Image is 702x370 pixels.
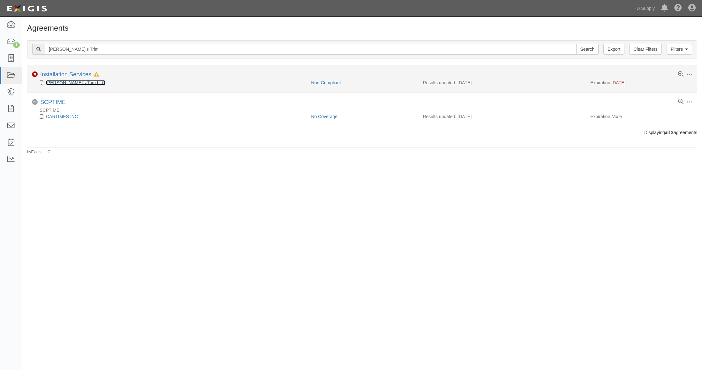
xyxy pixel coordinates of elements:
a: Clear Filters [629,44,661,55]
div: 1 [13,42,20,48]
a: Exigis, LLC [31,150,50,154]
i: No Coverage [32,99,38,105]
div: Displaying agreements [22,129,702,136]
a: HD Supply [630,2,658,15]
div: SCPTIME [40,99,66,106]
a: Export [603,44,624,55]
em: None [611,114,622,119]
a: View results summary [678,72,683,77]
a: Installation Services [40,71,91,78]
a: [PERSON_NAME]'s Trim LLC [46,80,105,85]
a: Non-Compliant [311,80,341,85]
a: SCPTIME [40,99,66,105]
b: all 2 [665,130,674,135]
img: logo-5460c22ac91f19d4615b14bd174203de0afe785f0fc80cf4dbbc73dc1793850b.png [5,3,49,14]
span: [DATE] [611,80,625,85]
a: No Coverage [311,114,338,119]
div: SCPTIME [32,107,697,113]
div: Expiration: [590,113,692,120]
i: In Default since 09/04/2025 [94,72,99,77]
input: Search [45,44,577,55]
div: Expiration: [590,79,692,86]
div: CARTIMES INC [32,113,306,120]
div: Results updated: [DATE] [423,113,581,120]
small: by [27,149,50,155]
i: Non-Compliant [32,72,38,77]
h1: Agreements [27,24,697,32]
a: CARTIMES INC [46,114,78,119]
a: View results summary [678,99,683,105]
input: Search [576,44,599,55]
div: Results updated: [DATE] [423,79,581,86]
div: Installation Services [40,71,99,78]
div: Tim's Trim LLC [32,79,306,86]
i: Help Center - Complianz [674,4,682,12]
a: Filters [667,44,692,55]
